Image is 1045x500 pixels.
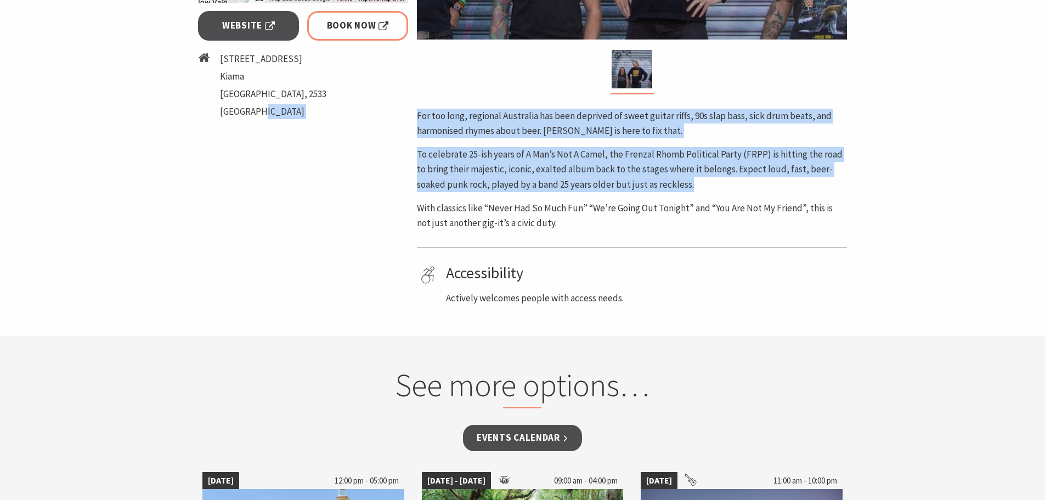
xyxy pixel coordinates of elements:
span: Website [222,18,275,33]
li: [GEOGRAPHIC_DATA] [220,104,326,119]
span: [DATE] - [DATE] [422,472,491,490]
h4: Accessibility [446,264,843,283]
span: 09:00 am - 04:00 pm [549,472,623,490]
img: Frenzel Rhomb Kiama Pavilion Saturday 4th October [612,50,652,88]
span: 12:00 pm - 05:00 pm [329,472,404,490]
a: Events Calendar [463,425,582,451]
li: [STREET_ADDRESS] [220,52,326,66]
a: Book Now [307,11,409,40]
a: Website [198,11,300,40]
span: Book Now [327,18,389,33]
span: [DATE] [202,472,239,490]
li: [GEOGRAPHIC_DATA], 2533 [220,87,326,102]
p: For too long, regional Australia has been deprived of sweet guitar riffs, 90s slap bass, sick dru... [417,109,847,138]
span: [DATE] [641,472,677,490]
p: Actively welcomes people with access needs. [446,291,843,306]
li: Kiama [220,69,326,84]
p: To celebrate 25-ish years of A Man’s Not A Camel, the Frenzal Rhomb Political Party (FRPP) is hit... [417,147,847,192]
span: 11:00 am - 10:00 pm [768,472,843,490]
h2: See more options… [313,366,732,409]
p: With classics like “Never Had So Much Fun” “We’re Going Out Tonight” and “You Are Not My Friend”,... [417,201,847,231]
